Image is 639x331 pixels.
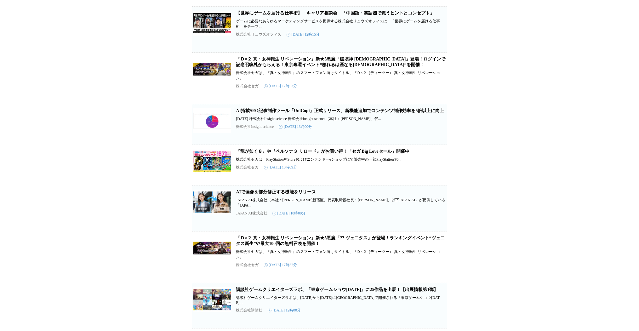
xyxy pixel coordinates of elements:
[268,308,301,313] time: [DATE] 12時00分
[236,190,316,194] a: AIで画像を部分修正する機能をリリース
[236,262,259,268] p: 株式会社セガ
[287,32,320,37] time: [DATE] 12時15分
[236,249,446,260] p: 株式会社セガは、『真・女神転生』のスマートフォン向けタイトル、『Ｄ×２（ディーツー） 真・女神転生 リベレーション』...
[236,149,409,154] a: 『龍が如く８』や『ペルソナ３ リロード』がお買い得！「セガ Big Loveセール」開催中
[193,10,231,36] img: 【世界にゲームを届ける仕事術】 キャリア相談会 「中国語・英語圏で戦うヒントとコンセプト」
[264,83,297,89] time: [DATE] 17時53分
[193,287,231,312] img: 講談社ゲームクリエイターズラボ、「東京ゲームショウ2024」に25作品を出展！【出展情報第1弾】
[236,165,259,170] p: 株式会社セガ
[264,165,297,170] time: [DATE] 13時09分
[236,83,259,89] p: 株式会社セガ
[236,308,263,313] p: 株式会社講談社
[272,211,306,216] time: [DATE] 10時00分
[236,157,446,162] p: 株式会社セガは、PlayStation™Storeおよびニンテンドーeショップにて販売中の一部PlayStation®5...
[236,32,282,37] p: 株式会社リュウズオフィス
[236,70,446,81] p: 株式会社セガは、『真・女神転生』のスマートフォン向けタイトル、『Ｄ×２（ディーツー） 真・女神転生 リベレーション』...
[236,19,446,29] p: ゲームに必要なあらゆるマーケティングサービスを提供する株式会社リュウズオフィスは、「世界にゲームを届ける仕事術」をテーマ...
[236,57,446,67] a: 『Ｄ×２ 真・女神転生 リベレーション』新★5悪魔「破壊神 [DEMOGRAPHIC_DATA]」登場！ログインで記念召喚札がもらえる！東京奪還イベント“怒れるは歪なる[DEMOGRAPHIC_...
[193,189,231,214] img: AIで画像を部分修正する機能をリリース
[236,287,438,292] a: 講談社ゲームクリエイターズラボ、「東京ゲームショウ[DATE]」に25作品を出展！【出展情報第1弾】
[279,124,312,129] time: [DATE] 13時00分
[236,108,444,113] a: AI搭載SEO記事制作ツール「UniCopi」正式リリース、新機能追加でコンテンツ制作効率を5倍以上に向上
[193,235,231,260] img: 『Ｄ×２ 真・女神転生 リベレーション』新★5悪魔「?? ヴェニタス」が登場！ランキングイベント“ヴェニタス新生”や最大100回の無料召喚を開催！
[193,149,231,174] img: 『龍が如く８』や『ペルソナ３ リロード』がお買い得！「セガ Big Loveセール」開催中
[193,56,231,82] img: 『Ｄ×２ 真・女神転生 リベレーション』新★5悪魔「破壊神 ミトラ菩薩」登場！ログインで記念召喚札がもらえる！東京奪還イベント“怒れるは歪なる菩薩”を開催！
[193,108,231,133] img: AI搭載SEO記事制作ツール「UniCopi」正式リリース、新機能追加でコンテンツ制作効率を5倍以上に向上
[236,11,435,15] a: 【世界にゲームを届ける仕事術】 キャリア相談会 「中国語・英語圏で戦うヒントとコンセプト」
[236,211,267,216] p: JAPAN AI株式会社
[264,262,297,268] time: [DATE] 17時57分
[236,116,446,122] p: [DATE] 株式会社Insight science 株式会社Insight science（本社：[PERSON_NAME]、代...
[236,295,446,305] p: 講談社ゲームクリエイターズラボは、[DATE]から[DATE]に[GEOGRAPHIC_DATA]で開催される「東京ゲームショウ[DATE]...
[236,197,446,208] p: JAPAN AI株式会社（本社：[PERSON_NAME]新宿区、代表取締役社長：[PERSON_NAME]、以下JAPAN AI）が提供している「JAPA...
[236,124,274,129] p: 株式会社Insight science
[236,236,445,246] a: 『Ｄ×２ 真・女神転生 リベレーション』新★5悪魔「?? ヴェニタス」が登場！ランキングイベント“ヴェニタス新生”や最大100回の無料召喚を開催！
